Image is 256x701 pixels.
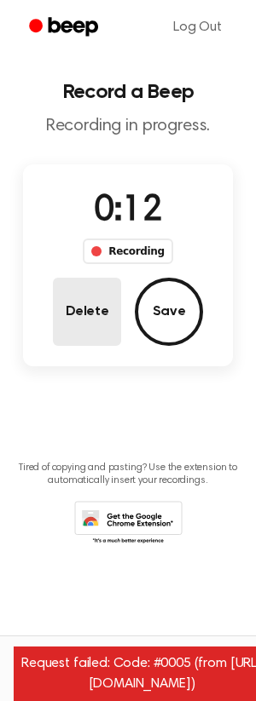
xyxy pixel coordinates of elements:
[14,82,242,102] h1: Record a Beep
[53,278,121,346] button: Delete Audio Record
[10,661,246,691] span: Contact us
[83,238,172,264] div: Recording
[14,462,242,487] p: Tired of copying and pasting? Use the extension to automatically insert your recordings.
[17,11,113,44] a: Beep
[94,193,162,229] span: 0:12
[135,278,203,346] button: Save Audio Record
[156,7,239,48] a: Log Out
[14,116,242,137] p: Recording in progress.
